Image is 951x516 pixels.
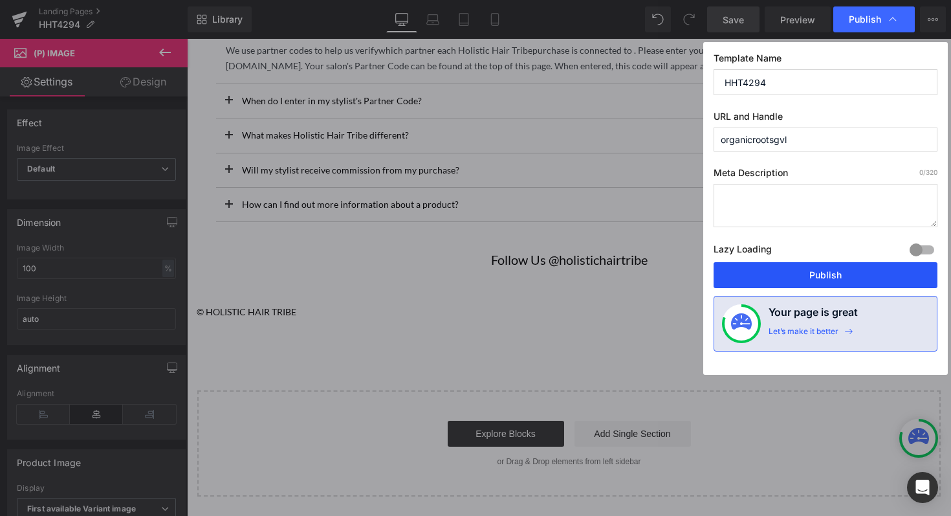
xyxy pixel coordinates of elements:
[731,313,752,334] img: onboarding-status.svg
[19,210,745,232] h1: Follow Us @holistichairtribe
[55,55,709,69] p: When do I enter in my stylist's Partner Code?
[714,167,937,184] label: Meta Description
[849,14,881,25] span: Publish
[10,265,754,280] h1: © HOLISTIC HAIR TRIBE
[714,241,772,262] label: Lazy Loading
[55,89,709,104] p: What makes Holistic Hair Tribe different?
[388,382,504,408] a: Add Single Section
[714,262,937,288] button: Publish
[919,168,937,176] span: /320
[769,326,838,343] div: Let’s make it better
[714,111,937,128] label: URL and Handle
[769,304,858,326] h4: Your page is great
[919,168,923,176] span: 0
[261,382,377,408] a: Explore Blocks
[55,159,709,173] p: How can I find out more information about a product?
[55,124,709,139] div: Will my stylist receive commission from my purchase?
[907,472,938,503] div: Open Intercom Messenger
[31,418,733,427] p: or Drag & Drop elements from left sidebar
[39,6,696,32] span: purchase is connected to . Please enter your salon's unique Partner Code at checkout on [DOMAIN_N...
[191,6,345,17] span: which partner each Holistic Hair Tribe
[714,52,937,69] label: Template Name
[39,4,725,35] p: We use partner codes to help us verify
